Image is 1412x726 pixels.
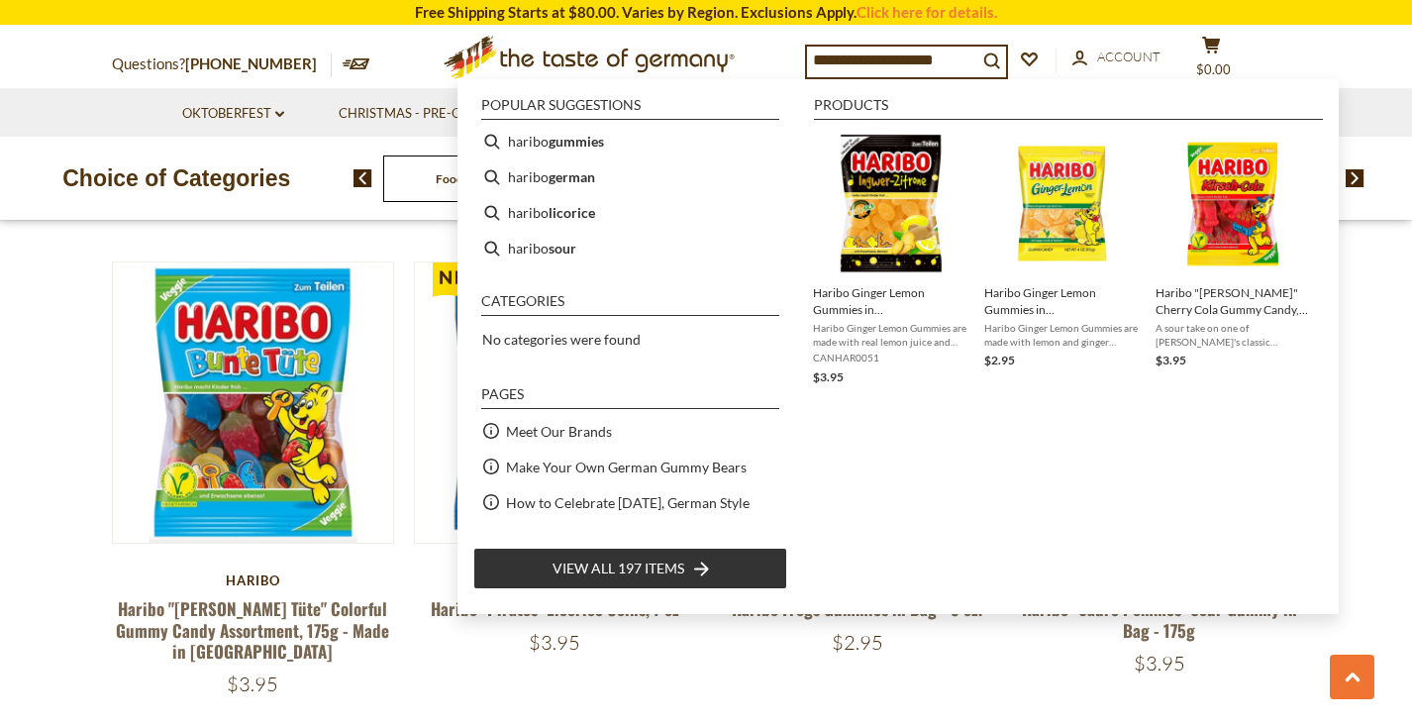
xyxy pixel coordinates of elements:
span: View all 197 items [553,558,684,579]
span: $0.00 [1196,61,1231,77]
a: Haribo "[PERSON_NAME] Tüte" Colorful Gummy Candy Assortment, 175g - Made in [GEOGRAPHIC_DATA] [116,596,389,664]
span: $3.95 [1134,651,1185,675]
span: $2.95 [984,353,1015,367]
li: How to Celebrate [DATE], German Style [473,484,787,520]
a: How to Celebrate [DATE], German Style [506,491,750,514]
span: Account [1097,49,1160,64]
div: Instant Search Results [457,79,1339,614]
div: Haribo [112,572,394,588]
a: Food By Category [436,171,530,186]
li: Meet Our Brands [473,413,787,449]
li: View all 197 items [473,548,787,589]
span: $3.95 [227,672,278,696]
li: Make Your Own German Gummy Bears [473,449,787,484]
span: Haribo Ginger Lemon Gummies are made with real lemon juice and real ginger concentrate for a deli... [813,321,968,349]
img: Haribo [415,262,695,543]
li: haribo german [473,159,787,195]
p: Questions? [112,52,332,77]
a: Meet Our Brands [506,420,612,443]
b: german [549,165,595,188]
img: Haribo Ginger Lemon Gummies in Bag [990,132,1134,275]
a: Christmas - PRE-ORDER [339,103,508,125]
span: $3.95 [1156,353,1186,367]
span: A sour take on one of [PERSON_NAME]'s classic creations, these delicious sour gummy candies are s... [1156,321,1311,349]
li: haribo sour [473,231,787,266]
li: Products [814,98,1323,120]
span: Haribo Ginger Lemon Gummies in [GEOGRAPHIC_DATA], 4 oz. [984,284,1140,318]
a: Haribo "Piratos" Licorice Coins, 7 oz [431,596,679,621]
a: Oktoberfest [182,103,284,125]
li: Categories [481,294,779,316]
a: Account [1072,47,1160,68]
span: No categories were found [482,331,641,348]
img: previous arrow [353,169,372,187]
a: Haribo Ginger Lemon Gummies in BagHaribo Ginger Lemon Gummies in [GEOGRAPHIC_DATA], 4 oz.Haribo G... [984,132,1140,387]
span: Haribo Ginger Lemon Gummies are made with lemon and ginger concentrate for a delicious fruity tas... [984,321,1140,349]
span: Haribo "[PERSON_NAME]" Cherry Cola Gummy Candy, 175g - Made in [GEOGRAPHIC_DATA] oz [1156,284,1311,318]
li: Popular suggestions [481,98,779,120]
div: Haribo [414,572,696,588]
li: Haribo Ginger Lemon Gummies in Bag, 160g - Made in Germany [805,124,976,395]
li: Haribo Ginger Lemon Gummies in Bag, 4 oz. [976,124,1148,395]
a: Make Your Own German Gummy Bears [506,456,747,478]
a: Haribo "Saure Pommes" Sour Gummy in Bag - 175g [1022,596,1297,642]
button: $0.00 [1181,36,1241,85]
li: Haribo "Kirsch" Cherry Cola Gummy Candy, 175g - Made in Germany oz [1148,124,1319,395]
a: Haribo Ginger Lemon Gummies in [GEOGRAPHIC_DATA], 160g - Made in [GEOGRAPHIC_DATA]Haribo Ginger L... [813,132,968,387]
li: Pages [481,387,779,409]
li: haribo licorice [473,195,787,231]
b: gummies [549,130,604,153]
span: $3.95 [529,630,580,655]
a: Haribo "[PERSON_NAME]" Cherry Cola Gummy Candy, 175g - Made in [GEOGRAPHIC_DATA] ozA sour take on... [1156,132,1311,387]
a: [PHONE_NUMBER] [185,54,317,72]
a: Click here for details. [857,3,997,21]
span: Haribo Ginger Lemon Gummies in [GEOGRAPHIC_DATA], 160g - Made in [GEOGRAPHIC_DATA] [813,284,968,318]
b: licorice [549,201,595,224]
img: Haribo [113,262,393,543]
b: sour [549,237,576,259]
span: $2.95 [832,630,883,655]
li: haribo gummies [473,124,787,159]
span: CANHAR0051 [813,351,968,364]
img: next arrow [1346,169,1364,187]
span: $3.95 [813,369,844,384]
